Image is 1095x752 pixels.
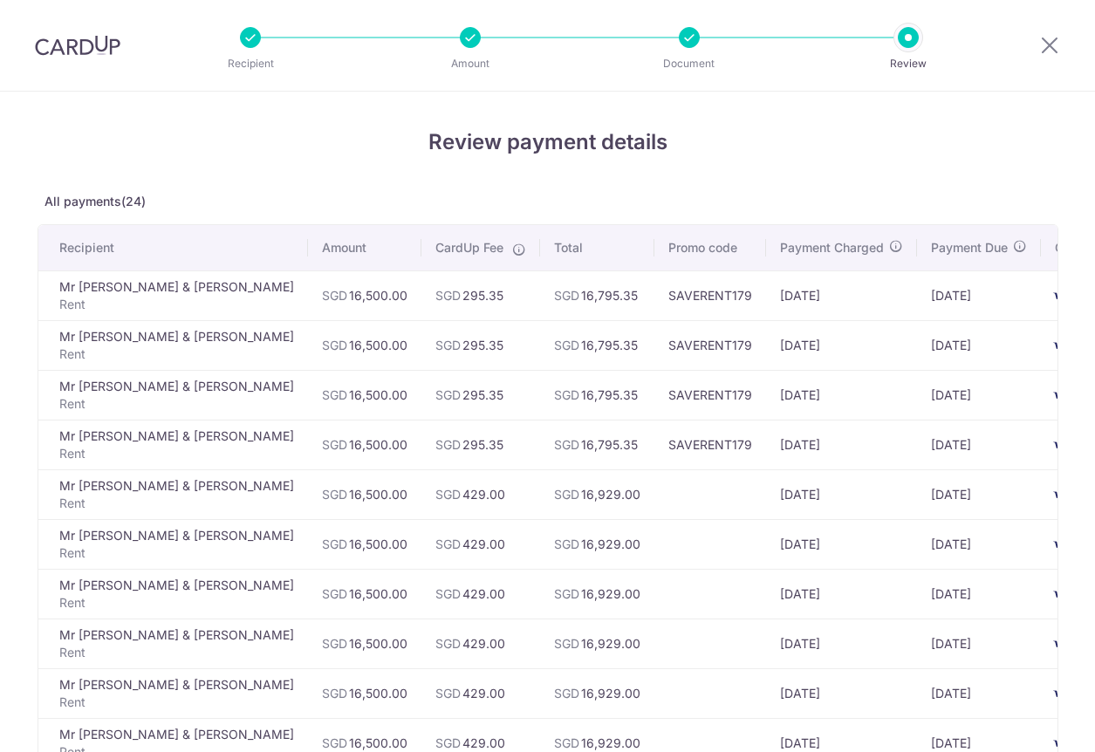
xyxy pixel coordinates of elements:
[322,487,347,502] span: SGD
[917,270,1041,320] td: [DATE]
[435,487,461,502] span: SGD
[540,519,654,569] td: 16,929.00
[38,569,308,619] td: Mr [PERSON_NAME] & [PERSON_NAME]
[1046,484,1081,505] img: <span class="translation_missing" title="translation missing: en.account_steps.new_confirm_form.b...
[766,519,917,569] td: [DATE]
[766,270,917,320] td: [DATE]
[917,569,1041,619] td: [DATE]
[308,619,421,668] td: 16,500.00
[540,270,654,320] td: 16,795.35
[931,239,1008,256] span: Payment Due
[540,469,654,519] td: 16,929.00
[1046,633,1081,654] img: <span class="translation_missing" title="translation missing: en.account_steps.new_confirm_form.b...
[654,420,766,469] td: SAVERENT179
[421,420,540,469] td: 295.35
[59,395,294,413] p: Rent
[308,519,421,569] td: 16,500.00
[654,270,766,320] td: SAVERENT179
[1046,683,1081,704] img: <span class="translation_missing" title="translation missing: en.account_steps.new_confirm_form.b...
[435,288,461,303] span: SGD
[766,320,917,370] td: [DATE]
[322,686,347,701] span: SGD
[421,519,540,569] td: 429.00
[59,296,294,313] p: Rent
[844,55,973,72] p: Review
[308,569,421,619] td: 16,500.00
[554,288,579,303] span: SGD
[917,519,1041,569] td: [DATE]
[540,225,654,270] th: Total
[38,469,308,519] td: Mr [PERSON_NAME] & [PERSON_NAME]
[435,586,461,601] span: SGD
[540,370,654,420] td: 16,795.35
[308,469,421,519] td: 16,500.00
[554,537,579,551] span: SGD
[38,320,308,370] td: Mr [PERSON_NAME] & [PERSON_NAME]
[435,686,461,701] span: SGD
[59,495,294,512] p: Rent
[59,644,294,661] p: Rent
[38,270,308,320] td: Mr [PERSON_NAME] & [PERSON_NAME]
[654,370,766,420] td: SAVERENT179
[308,668,421,718] td: 16,500.00
[766,469,917,519] td: [DATE]
[917,420,1041,469] td: [DATE]
[1046,584,1081,605] img: <span class="translation_missing" title="translation missing: en.account_steps.new_confirm_form.b...
[421,619,540,668] td: 429.00
[59,345,294,363] p: Rent
[322,437,347,452] span: SGD
[38,126,1058,158] h4: Review payment details
[186,55,315,72] p: Recipient
[38,619,308,668] td: Mr [PERSON_NAME] & [PERSON_NAME]
[654,320,766,370] td: SAVERENT179
[540,569,654,619] td: 16,929.00
[435,387,461,402] span: SGD
[35,35,120,56] img: CardUp
[421,668,540,718] td: 429.00
[308,420,421,469] td: 16,500.00
[406,55,535,72] p: Amount
[554,586,579,601] span: SGD
[322,636,347,651] span: SGD
[38,225,308,270] th: Recipient
[322,735,347,750] span: SGD
[554,437,579,452] span: SGD
[59,594,294,612] p: Rent
[766,619,917,668] td: [DATE]
[322,338,347,352] span: SGD
[1046,385,1081,406] img: <span class="translation_missing" title="translation missing: en.account_steps.new_confirm_form.b...
[766,569,917,619] td: [DATE]
[322,288,347,303] span: SGD
[654,225,766,270] th: Promo code
[308,270,421,320] td: 16,500.00
[59,445,294,462] p: Rent
[554,387,579,402] span: SGD
[435,636,461,651] span: SGD
[308,320,421,370] td: 16,500.00
[421,370,540,420] td: 295.35
[917,668,1041,718] td: [DATE]
[766,668,917,718] td: [DATE]
[917,619,1041,668] td: [DATE]
[554,338,579,352] span: SGD
[766,370,917,420] td: [DATE]
[435,735,461,750] span: SGD
[59,544,294,562] p: Rent
[540,668,654,718] td: 16,929.00
[421,270,540,320] td: 295.35
[435,537,461,551] span: SGD
[917,469,1041,519] td: [DATE]
[625,55,754,72] p: Document
[1046,335,1081,356] img: <span class="translation_missing" title="translation missing: en.account_steps.new_confirm_form.b...
[38,420,308,469] td: Mr [PERSON_NAME] & [PERSON_NAME]
[766,420,917,469] td: [DATE]
[554,686,579,701] span: SGD
[554,735,579,750] span: SGD
[59,694,294,711] p: Rent
[308,370,421,420] td: 16,500.00
[421,569,540,619] td: 429.00
[38,193,1058,210] p: All payments(24)
[435,437,461,452] span: SGD
[322,537,347,551] span: SGD
[1046,534,1081,555] img: <span class="translation_missing" title="translation missing: en.account_steps.new_confirm_form.b...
